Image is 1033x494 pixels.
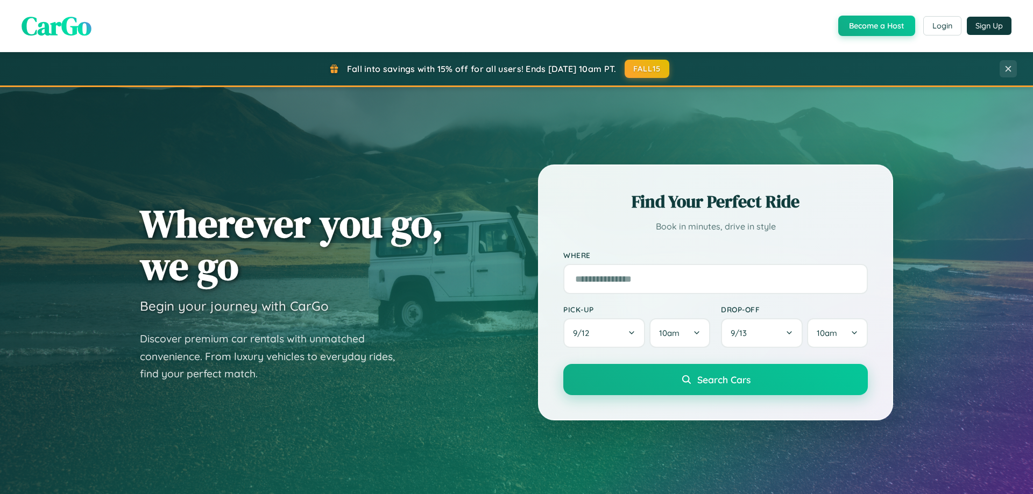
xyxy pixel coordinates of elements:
[923,16,961,35] button: Login
[563,305,710,314] label: Pick-up
[22,8,91,44] span: CarGo
[563,364,868,395] button: Search Cars
[721,305,868,314] label: Drop-off
[140,298,329,314] h3: Begin your journey with CarGo
[838,16,915,36] button: Become a Host
[140,202,443,287] h1: Wherever you go, we go
[721,318,803,348] button: 9/13
[140,330,409,383] p: Discover premium car rentals with unmatched convenience. From luxury vehicles to everyday rides, ...
[967,17,1011,35] button: Sign Up
[659,328,680,338] span: 10am
[817,328,837,338] span: 10am
[563,190,868,213] h2: Find Your Perfect Ride
[563,219,868,234] p: Book in minutes, drive in style
[563,250,868,260] label: Where
[625,60,670,78] button: FALL15
[807,318,868,348] button: 10am
[731,328,752,338] span: 9 / 13
[649,318,710,348] button: 10am
[563,318,645,348] button: 9/12
[347,63,617,74] span: Fall into savings with 15% off for all users! Ends [DATE] 10am PT.
[573,328,595,338] span: 9 / 12
[697,374,751,385] span: Search Cars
